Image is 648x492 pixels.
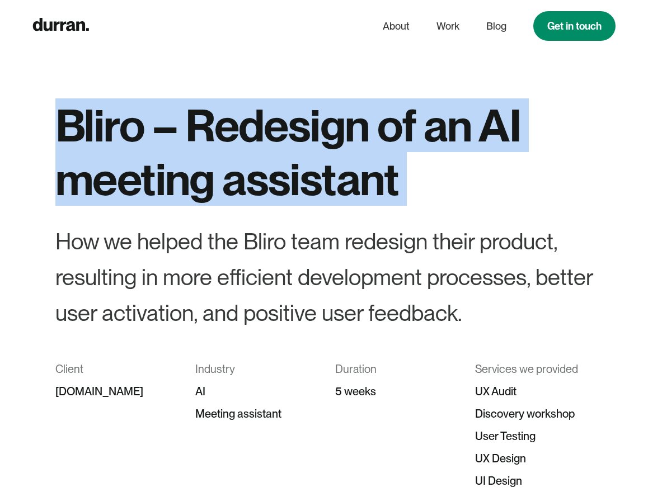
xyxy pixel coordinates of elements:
[383,16,410,37] a: About
[32,15,89,37] a: home
[55,224,593,331] div: How we helped the Bliro team redesign their product, resulting in more efficient development proc...
[475,358,593,380] div: Services we provided
[475,470,593,492] div: UI Design
[55,358,173,380] div: Client
[486,16,506,37] a: Blog
[195,358,313,380] div: Industry
[335,358,453,380] div: Duration
[436,16,459,37] a: Work
[475,380,593,403] div: UX Audit
[195,380,313,403] div: AI
[55,380,173,403] div: [DOMAIN_NAME]
[55,98,593,206] h1: Bliro – Redesign of an AI meeting assistant
[475,447,593,470] div: UX Design
[195,403,313,425] div: Meeting assistant
[475,425,593,447] div: User Testing
[335,380,453,403] div: 5 weeks
[475,403,593,425] div: Discovery workshop
[533,11,616,41] a: Get in touch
